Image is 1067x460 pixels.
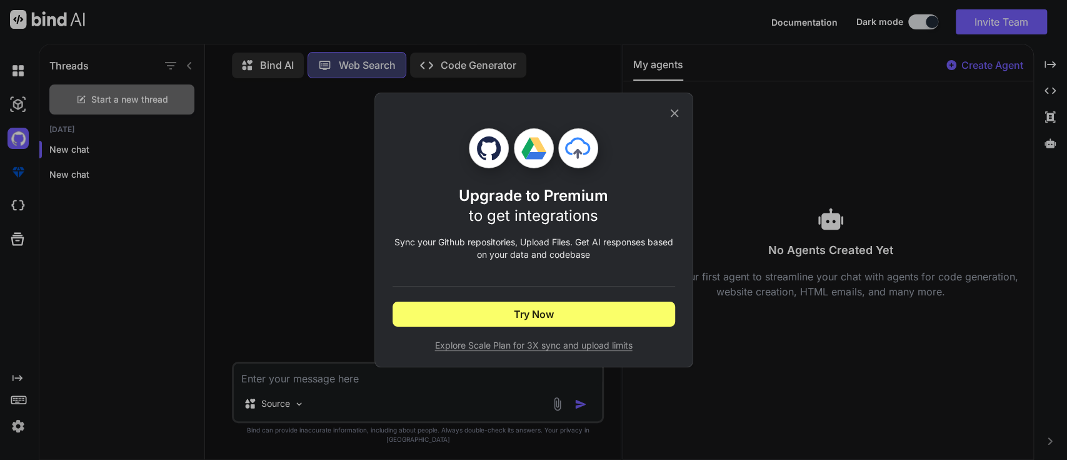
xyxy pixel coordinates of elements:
[469,207,598,225] span: to get integrations
[459,186,608,226] h1: Upgrade to Premium
[393,236,675,261] p: Sync your Github repositories, Upload Files. Get AI responses based on your data and codebase
[393,339,675,352] span: Explore Scale Plan for 3X sync and upload limits
[393,302,675,327] button: Try Now
[514,307,554,322] span: Try Now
